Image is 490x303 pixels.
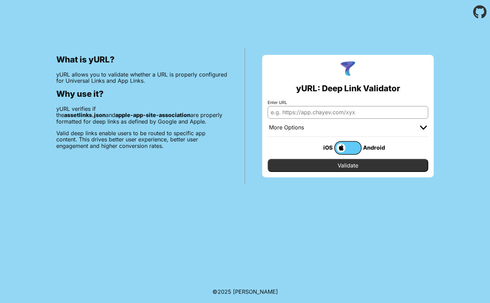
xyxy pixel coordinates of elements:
[56,71,227,84] p: yURL allows you to validate whether a URL is properly configured for Universal Links and App Links.
[269,124,304,131] div: More Options
[268,106,428,118] input: e.g. https://app.chayev.com/xyx
[268,159,428,172] input: Validate
[420,126,427,130] img: chevron
[362,143,389,152] div: Android
[212,280,278,303] footer: ©
[307,143,334,152] div: iOS
[296,84,400,93] h2: yURL: Deep Link Validator
[233,288,278,295] a: Michael Ibragimchayev's Personal Site
[339,60,357,78] img: yURL Logo
[64,112,106,118] b: assetlinks.json
[268,100,428,105] label: Enter URL
[218,288,231,295] span: 2025
[56,55,227,65] h2: What is yURL?
[115,112,190,118] b: apple-app-site-association
[56,130,227,149] p: Valid deep links enable users to be routed to specific app content. This drives better user exper...
[56,89,227,99] h2: Why use it?
[56,106,227,125] p: yURL verifies if the and are properly formatted for deep links as defined by Google and Apple.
